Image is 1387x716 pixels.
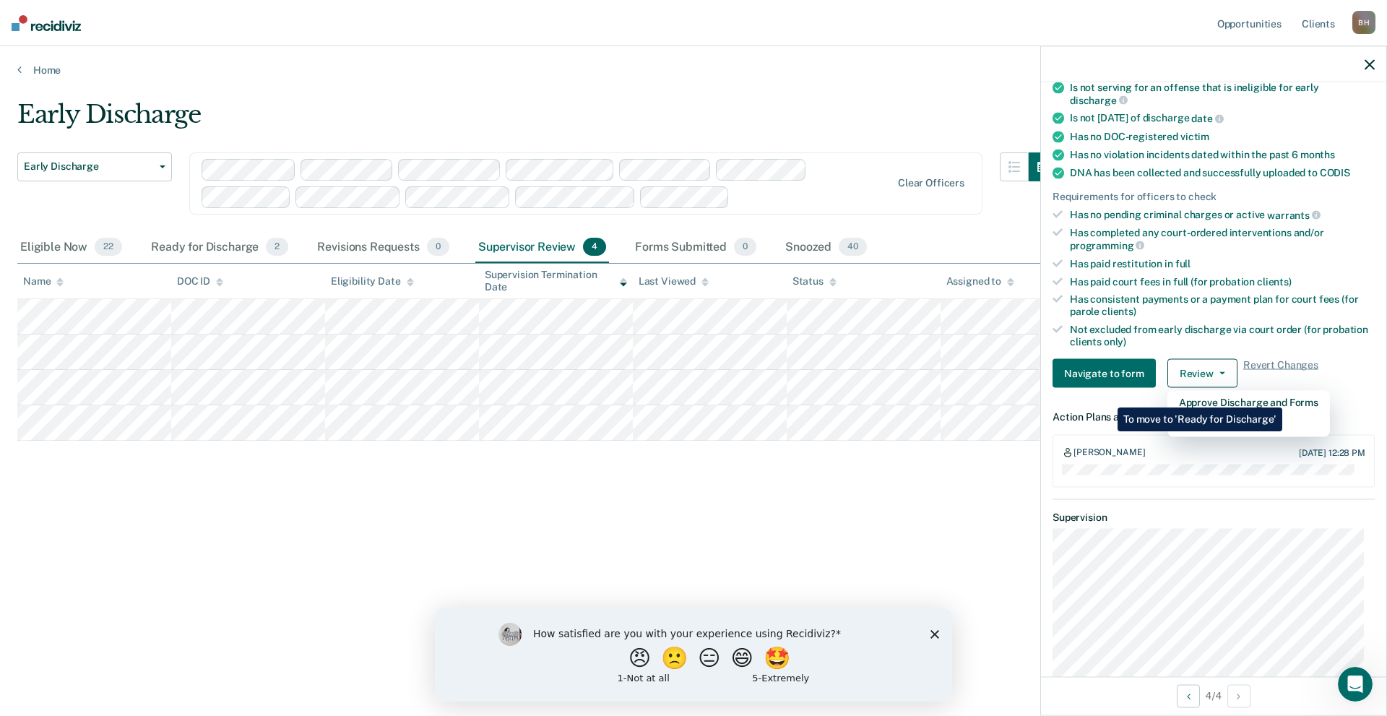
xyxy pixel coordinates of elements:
span: only) [1104,335,1126,347]
img: Recidiviz [12,15,81,31]
div: Eligibility Date [331,275,414,288]
button: Previous Opportunity [1177,684,1200,707]
div: Has no DOC-registered [1070,130,1375,142]
div: Forms Submitted [632,232,759,264]
span: clients) [1102,306,1136,317]
div: Assigned to [946,275,1014,288]
div: Has paid restitution in [1070,257,1375,269]
div: DNA has been collected and successfully uploaded to [1070,166,1375,178]
div: Status [792,275,837,288]
div: Has completed any court-ordered interventions and/or [1070,227,1375,251]
iframe: Intercom live chat [1338,667,1373,702]
span: 0 [734,238,756,256]
span: discharge [1070,94,1128,105]
div: Requirements for officers to check [1053,190,1375,202]
div: B H [1352,11,1375,34]
div: Last Viewed [639,275,709,288]
a: Home [17,64,1370,77]
div: Ready for Discharge [148,232,291,264]
div: Has consistent payments or a payment plan for court fees (for parole [1070,293,1375,318]
dt: Action Plans and Notes [1053,411,1375,423]
div: [DATE] 12:28 PM [1299,448,1365,458]
iframe: Survey by Kim from Recidiviz [435,608,952,702]
span: 4 [583,238,606,256]
span: full [1175,257,1191,269]
span: months [1300,148,1335,160]
span: CODIS [1320,166,1350,178]
div: Is not serving for an offense that is ineligible for early [1070,81,1375,105]
div: Early Discharge [17,100,1058,141]
div: 4 / 4 [1041,676,1386,715]
span: date [1191,113,1223,124]
div: Supervision Termination Date [485,269,627,293]
span: Early Discharge [24,160,154,173]
div: Has no violation incidents dated within the past 6 [1070,148,1375,160]
dt: Supervision [1053,511,1375,523]
div: Eligible Now [17,232,125,264]
div: Clear officers [898,177,964,189]
div: Snoozed [782,232,870,264]
span: 2 [266,238,288,256]
span: clients) [1257,275,1292,287]
div: Name [23,275,64,288]
span: victim [1180,130,1209,142]
div: [PERSON_NAME] [1073,447,1145,459]
span: 22 [95,238,122,256]
span: 40 [839,238,867,256]
div: Is not [DATE] of discharge [1070,112,1375,125]
div: Supervisor Review [475,232,610,264]
span: programming [1070,239,1144,251]
div: Revisions Requests [314,232,451,264]
button: Navigate to form [1053,359,1156,388]
div: Has paid court fees in full (for probation [1070,275,1375,288]
div: Has no pending criminal charges or active [1070,208,1375,221]
button: Next Opportunity [1227,684,1250,707]
button: Approve Discharge and Forms [1167,391,1330,414]
button: Mark as Ineligible [1167,414,1330,437]
span: 0 [427,238,449,256]
span: Revert Changes [1243,359,1318,388]
div: DOC ID [177,275,223,288]
button: Review [1167,359,1237,388]
a: Navigate to form link [1053,359,1162,388]
div: Not excluded from early discharge via court order (for probation clients [1070,323,1375,348]
span: warrants [1267,209,1321,220]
